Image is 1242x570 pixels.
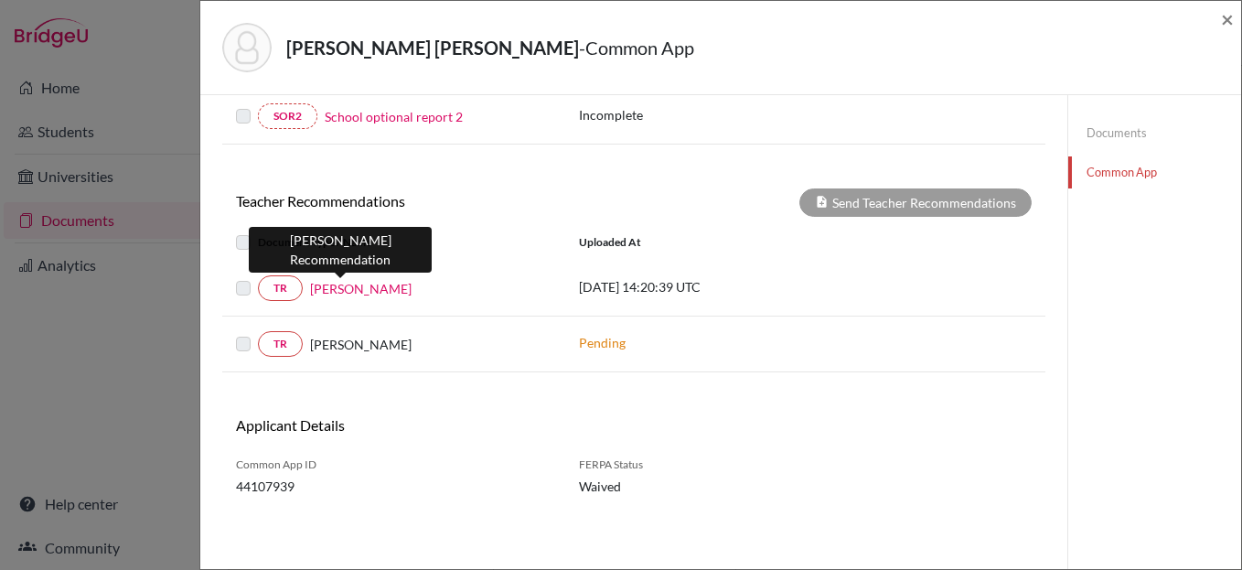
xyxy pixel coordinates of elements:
div: [PERSON_NAME] Recommendation [249,227,432,273]
strong: [PERSON_NAME] [PERSON_NAME] [286,37,579,59]
span: 44107939 [236,477,551,496]
span: × [1221,5,1234,32]
a: SOR2 [258,103,317,129]
span: Common App ID [236,457,551,473]
h6: Teacher Recommendations [222,192,634,210]
a: Documents [1068,117,1241,149]
a: TR [258,331,303,357]
p: Incomplete [579,105,767,124]
div: Document Type / Name [222,231,565,253]
p: [DATE] 14:20:39 UTC [579,277,826,296]
p: Pending [579,333,826,352]
span: [PERSON_NAME] [310,335,412,354]
a: Common App [1068,156,1241,188]
a: School optional report 2 [325,107,463,126]
h6: Applicant Details [236,416,620,434]
span: - Common App [579,37,694,59]
a: [PERSON_NAME] [310,279,412,298]
div: Send Teacher Recommendations [799,188,1032,217]
div: Uploaded at [565,231,840,253]
span: Waived [579,477,757,496]
a: TR [258,275,303,301]
button: Close [1221,8,1234,30]
span: FERPA Status [579,457,757,473]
